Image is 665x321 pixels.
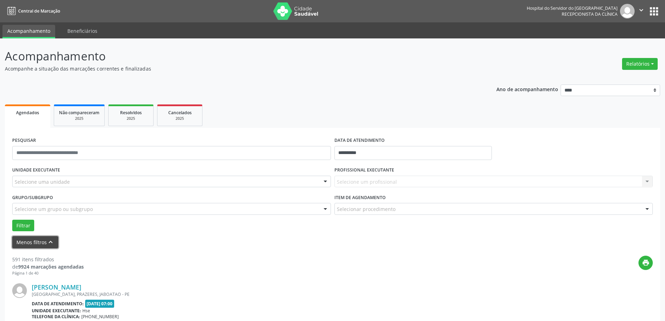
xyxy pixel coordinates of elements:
[81,314,119,320] span: [PHONE_NUMBER]
[648,5,660,17] button: apps
[12,283,27,298] img: img
[635,4,648,19] button: 
[162,116,197,121] div: 2025
[12,270,84,276] div: Página 1 de 40
[47,238,54,246] i: keyboard_arrow_up
[12,165,60,176] label: UNIDADE EXECUTANTE
[62,25,102,37] a: Beneficiários
[642,259,650,267] i: print
[12,256,84,263] div: 591 itens filtrados
[622,58,658,70] button: Relatórios
[334,192,386,203] label: Item de agendamento
[620,4,635,19] img: img
[85,300,114,308] span: [DATE] 07:00
[337,205,396,213] span: Selecionar procedimento
[32,308,81,314] b: Unidade executante:
[638,256,653,270] button: print
[12,263,84,270] div: de
[334,165,394,176] label: PROFISSIONAL EXECUTANTE
[18,8,60,14] span: Central de Marcação
[113,116,148,121] div: 2025
[18,263,84,270] strong: 9924 marcações agendadas
[82,308,90,314] span: Hse
[12,135,36,146] label: PESQUISAR
[12,236,58,248] button: Menos filtroskeyboard_arrow_up
[32,314,80,320] b: Telefone da clínica:
[59,110,99,116] span: Não compareceram
[527,5,618,11] div: Hospital do Servidor do [GEOGRAPHIC_DATA]
[12,220,34,232] button: Filtrar
[562,11,618,17] span: Recepcionista da clínica
[120,110,142,116] span: Resolvidos
[32,283,81,291] a: [PERSON_NAME]
[12,192,53,203] label: Grupo/Subgrupo
[637,6,645,14] i: 
[5,65,464,72] p: Acompanhe a situação das marcações correntes e finalizadas
[496,85,558,93] p: Ano de acompanhamento
[168,110,192,116] span: Cancelados
[15,178,70,185] span: Selecione uma unidade
[5,48,464,65] p: Acompanhamento
[32,291,548,297] div: [GEOGRAPHIC_DATA], PRAZERES, JABOATAO - PE
[16,110,39,116] span: Agendados
[334,135,385,146] label: DATA DE ATENDIMENTO
[15,205,93,213] span: Selecione um grupo ou subgrupo
[2,25,55,38] a: Acompanhamento
[59,116,99,121] div: 2025
[5,5,60,17] a: Central de Marcação
[32,301,84,307] b: Data de atendimento:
